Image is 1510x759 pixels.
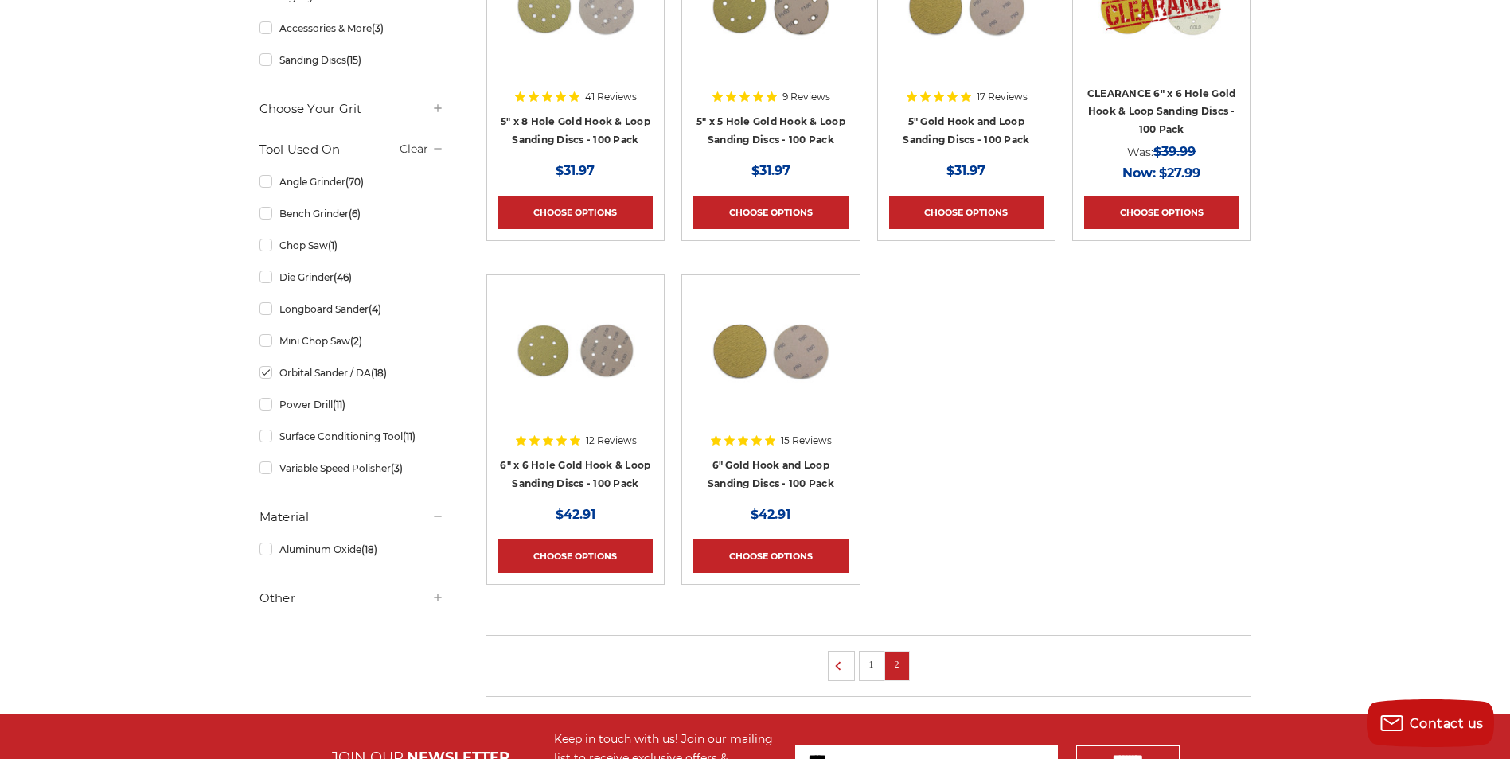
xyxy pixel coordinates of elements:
[782,92,830,102] span: 9 Reviews
[498,286,653,441] a: 6 inch 6 hole hook and loop sanding disc
[259,422,444,450] a: Surface Conditioning Tool
[696,115,845,146] a: 5" x 5 Hole Gold Hook & Loop Sanding Discs - 100 Pack
[498,539,653,573] a: Choose Options
[1410,716,1484,731] span: Contact us
[259,46,444,74] a: Sanding Discs
[889,656,905,673] a: 2
[946,163,985,178] span: $31.97
[586,436,637,446] span: 12 Reviews
[361,543,377,555] span: (18)
[500,459,650,489] a: 6" x 6 Hole Gold Hook & Loop Sanding Discs - 100 Pack
[1159,165,1200,181] span: $27.99
[369,303,381,315] span: (4)
[259,200,444,228] a: Bench Grinder
[372,22,384,34] span: (3)
[498,196,653,229] a: Choose Options
[259,508,444,527] h5: Material
[259,327,444,355] a: Mini Chop Saw
[334,271,352,283] span: (46)
[259,589,444,608] h5: Other
[501,115,650,146] a: 5" x 8 Hole Gold Hook & Loop Sanding Discs - 100 Pack
[781,436,832,446] span: 15 Reviews
[345,176,364,188] span: (70)
[259,454,444,482] a: Variable Speed Polisher
[1153,144,1196,159] span: $39.99
[889,196,1044,229] a: Choose Options
[693,196,848,229] a: Choose Options
[1122,165,1156,181] span: Now:
[259,232,444,259] a: Chop Saw
[1087,88,1236,135] a: CLEARANCE 6" x 6 Hole Gold Hook & Loop Sanding Discs - 100 Pack
[349,208,361,220] span: (6)
[259,14,444,42] a: Accessories & More
[259,168,444,196] a: Angle Grinder
[328,239,338,251] span: (1)
[259,99,444,119] h5: Choose Your Grit
[259,263,444,291] a: Die Grinder
[391,462,403,474] span: (3)
[693,539,848,573] a: Choose Options
[977,92,1028,102] span: 17 Reviews
[512,286,639,414] img: 6 inch 6 hole hook and loop sanding disc
[751,507,790,522] span: $42.91
[259,140,444,159] h5: Tool Used On
[903,115,1029,146] a: 5" Gold Hook and Loop Sanding Discs - 100 Pack
[350,335,362,347] span: (2)
[259,359,444,387] a: Orbital Sander / DA
[556,163,595,178] span: $31.97
[556,507,595,522] span: $42.91
[1367,699,1494,747] button: Contact us
[707,286,834,414] img: 6" inch hook & loop disc
[400,142,428,156] a: Clear
[708,459,834,489] a: 6" Gold Hook and Loop Sanding Discs - 100 Pack
[371,367,387,379] span: (18)
[751,163,790,178] span: $31.97
[864,656,880,673] a: 1
[333,399,345,411] span: (11)
[259,535,444,563] a: Aluminum Oxide
[259,295,444,323] a: Longboard Sander
[1084,141,1239,162] div: Was:
[585,92,637,102] span: 41 Reviews
[346,54,361,66] span: (15)
[259,391,444,418] a: Power Drill
[1084,196,1239,229] a: Choose Options
[693,286,848,441] a: 6" inch hook & loop disc
[403,430,416,442] span: (11)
